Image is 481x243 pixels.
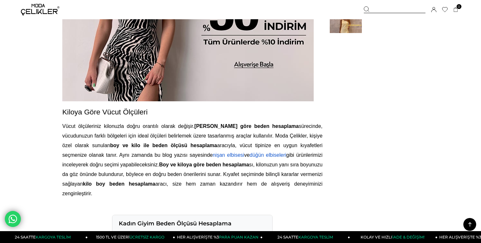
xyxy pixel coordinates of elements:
b: Boy ve kiloya göre beden hesaplama [159,162,249,167]
span: Kiloya Göre Vücut Ölçüleri [62,108,148,116]
span: Vücut ölçüleriniz kilonuzla doğru orantılı olarak değişir. sürecinde, vücudunuzun farklı bölgeler... [62,123,322,196]
span: KARGOYA TESLİM [298,235,333,239]
b: boy ve kilo ile beden ölçüsü hesaplama [110,143,217,148]
img: Sarı Elbise Kombinleri [330,15,362,33]
img: logo [21,4,59,15]
a: 1500 TL VE ÜZERİÜCRETSİZ KARGO [88,231,175,243]
a: KOLAY VE HIZLIİADE & DEĞİŞİM! [350,231,437,243]
span: İADE & DEĞİŞİM! [392,235,424,239]
a: 24 SAATTEKARGOYA TESLİM [263,231,350,243]
span: ÜCRETSİZ KARGO [129,235,164,239]
a: düğün elbiseleri [249,152,286,158]
span: 0 [457,4,461,9]
a: 24 SAATTEKARGOYA TESLİM [0,231,88,243]
b: [PERSON_NAME] göre beden hesaplama [194,123,299,129]
a: 0 [453,7,458,12]
a: nişan elbisesi [213,152,244,158]
div: Kadın Giyim Beden Ölçüsü Hesaplama [112,215,272,232]
span: PARA PUAN KAZAN [219,235,258,239]
b: kilo boy beden hesaplama [83,181,155,187]
span: KARGOYA TESLİM [36,235,70,239]
a: HER ALIŞVERİŞTE %3PARA PUAN KAZAN [175,231,262,243]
